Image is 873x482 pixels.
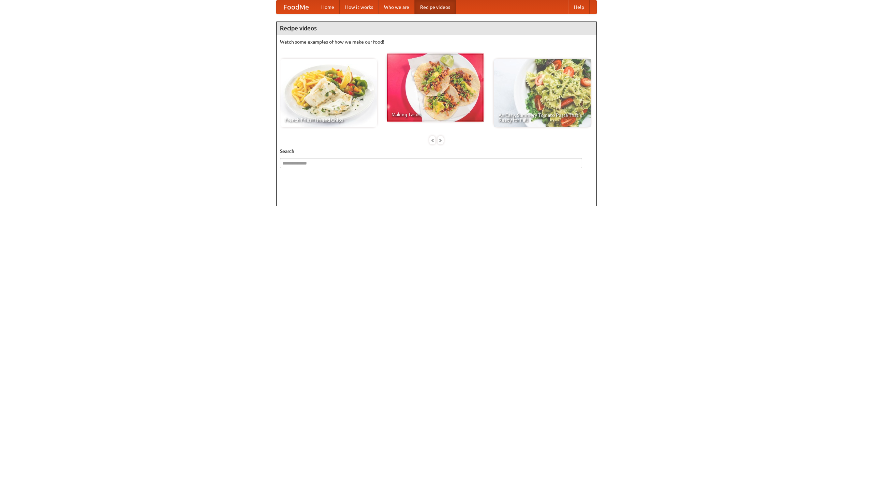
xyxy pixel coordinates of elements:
[379,0,415,14] a: Who we are
[494,59,591,127] a: An Easy, Summery Tomato Pasta That's Ready for Fall
[280,59,377,127] a: French Fries Fish and Chips
[285,118,372,122] span: French Fries Fish and Chips
[316,0,340,14] a: Home
[340,0,379,14] a: How it works
[280,148,593,155] h5: Search
[499,113,586,122] span: An Easy, Summery Tomato Pasta That's Ready for Fall
[415,0,456,14] a: Recipe videos
[391,112,479,117] span: Making Tacos
[387,53,484,122] a: Making Tacos
[568,0,590,14] a: Help
[438,136,444,144] div: »
[277,0,316,14] a: FoodMe
[429,136,435,144] div: «
[277,21,596,35] h4: Recipe videos
[280,38,593,45] p: Watch some examples of how we make our food!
